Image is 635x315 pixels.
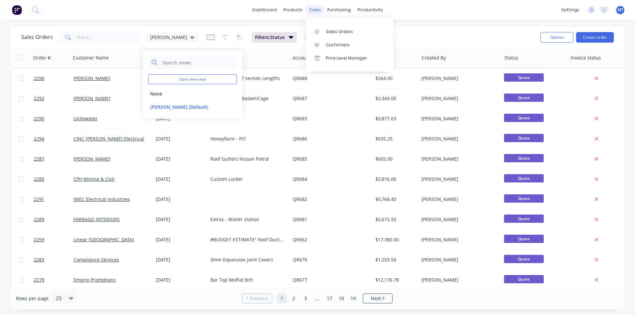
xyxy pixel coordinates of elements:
[289,294,299,303] a: Page 2
[354,5,386,15] div: productivity
[34,210,73,229] a: 2289
[156,136,205,142] div: [DATE]
[73,75,110,81] a: [PERSON_NAME]
[34,270,73,290] a: 2279
[73,55,109,61] div: Customer Name
[504,73,544,82] span: Quote
[34,176,44,182] span: 2285
[150,34,187,41] span: [PERSON_NAME]
[210,277,284,283] div: Bar Top Moffat Bch
[375,115,414,122] div: $3,877.63
[156,216,205,223] div: [DATE]
[422,55,446,61] div: Created By
[504,255,544,263] span: Quote
[156,115,205,122] div: [DATE]
[73,115,98,122] a: Unitywater
[305,33,321,42] button: Reset
[306,52,394,65] a: Price Level Manager
[324,5,354,15] div: purchasing
[293,95,307,101] a: QR687
[210,236,284,243] div: #BUDGET ESTIMATE" Roof Ducting /Generator Housing Repairs
[336,294,346,303] a: Page 18
[34,277,44,283] span: 2279
[421,136,495,142] div: [PERSON_NAME]
[421,176,495,182] div: [PERSON_NAME]
[306,5,324,15] div: sales
[375,277,414,283] div: $12,176.78
[421,196,495,203] div: [PERSON_NAME]
[156,196,205,203] div: [DATE]
[293,136,307,142] a: QR686
[421,236,495,243] div: [PERSON_NAME]
[293,115,307,122] a: QR683
[240,294,395,303] ul: Pagination
[504,94,544,102] span: Quote
[210,176,284,182] div: Custom Locker
[34,115,44,122] span: 2290
[375,176,414,182] div: $2,816.00
[156,156,205,162] div: [DATE]
[375,95,414,102] div: $2,343.00
[306,25,394,38] a: Sales Orders
[301,294,311,303] a: Page 3
[504,275,544,283] span: Quote
[375,236,414,243] div: $17,380.00
[156,236,205,243] div: [DATE]
[504,55,518,61] div: Status
[504,134,544,142] span: Quote
[540,32,573,43] button: Options
[363,295,392,302] a: Next page
[326,29,353,35] div: Sales Orders
[252,32,297,43] button: Filters:Status
[12,5,22,15] img: Factory
[371,295,381,302] span: Next
[421,256,495,263] div: [PERSON_NAME]
[210,156,284,162] div: Roof Gutters Nissan Patrol
[504,114,544,122] span: Quote
[617,7,623,13] span: MT
[306,38,394,52] a: Customers
[156,256,205,263] div: [DATE]
[73,256,119,263] a: Compliance Services
[77,31,141,44] input: Search...
[375,156,414,162] div: $605.00
[504,154,544,162] span: Quote
[280,5,306,15] div: products
[34,236,44,243] span: 2259
[293,55,336,61] div: Accounting Order #
[34,109,73,129] a: 2290
[293,196,307,202] a: QR682
[21,34,53,40] h1: Sales Orders
[375,196,414,203] div: $5,768.40
[326,42,350,48] div: Customers
[34,196,44,203] span: 2291
[156,277,205,283] div: [DATE]
[313,294,322,303] a: Jump forward
[162,56,233,69] input: Search views
[576,32,614,43] button: Create order
[375,256,414,263] div: $1,259.50
[293,256,307,263] a: QR676
[34,136,44,142] span: 2294
[148,74,237,84] button: Save new view
[421,156,495,162] div: [PERSON_NAME]
[326,55,367,61] div: Price Level Manager
[34,169,73,189] a: 2285
[324,294,334,303] a: Page 17
[73,277,116,283] a: Empire Promotions
[34,230,73,250] a: 2259
[73,95,110,101] a: [PERSON_NAME]
[249,5,280,15] a: dashboard
[255,34,285,41] span: Filters: Status
[148,103,224,111] button: [PERSON_NAME] (Default)
[293,277,307,283] a: QR677
[504,235,544,243] span: Quote
[421,277,495,283] div: [PERSON_NAME]
[34,129,73,149] a: 2294
[243,295,272,302] a: Previous page
[73,216,120,222] a: FARRAGO INTERIORS
[421,216,495,223] div: [PERSON_NAME]
[293,156,307,162] a: QR685
[293,236,307,243] a: QR662
[73,236,134,243] a: Linear [GEOGRAPHIC_DATA]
